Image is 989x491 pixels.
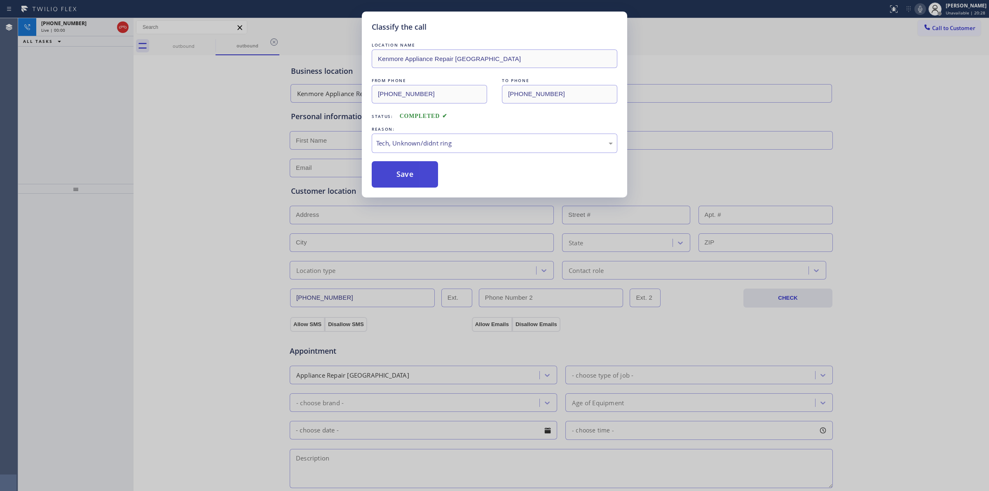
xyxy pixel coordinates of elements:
button: Save [372,161,438,188]
div: TO PHONE [502,76,617,85]
input: To phone [502,85,617,103]
div: REASON: [372,125,617,134]
input: From phone [372,85,487,103]
span: Status: [372,113,393,119]
span: COMPLETED [400,113,448,119]
div: FROM PHONE [372,76,487,85]
div: Tech, Unknown/didnt ring [376,139,613,148]
div: LOCATION NAME [372,41,617,49]
h5: Classify the call [372,21,427,33]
